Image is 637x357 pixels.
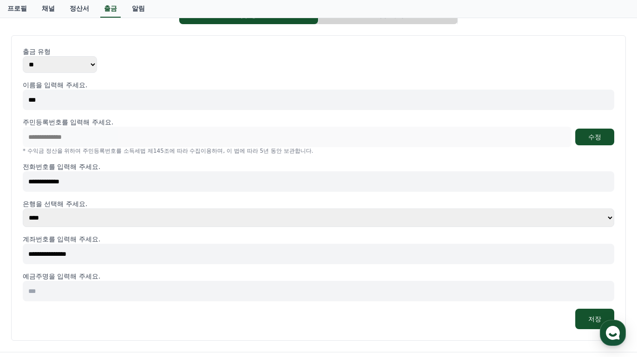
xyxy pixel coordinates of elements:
span: 대화 [85,294,96,302]
p: 이름을 입력해 주세요. [23,80,614,90]
a: 설정 [120,280,178,303]
button: 저장 [575,309,614,329]
p: * 수익금 정산을 위하여 주민등록번호를 소득세법 제145조에 따라 수집이용하며, 이 법에 따라 5년 동안 보관합니다. [23,147,614,155]
a: 대화 [61,280,120,303]
p: 은행을 선택해 주세요. [23,199,614,208]
span: 홈 [29,294,35,301]
p: 전화번호를 입력해 주세요. [23,162,614,171]
p: 주민등록번호를 입력해 주세요. [23,117,113,127]
span: 설정 [143,294,155,301]
p: 예금주명을 입력해 주세요. [23,272,614,281]
button: 수정 [575,129,614,145]
p: 계좌번호를 입력해 주세요. [23,234,614,244]
a: 홈 [3,280,61,303]
p: 출금 유형 [23,47,614,56]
